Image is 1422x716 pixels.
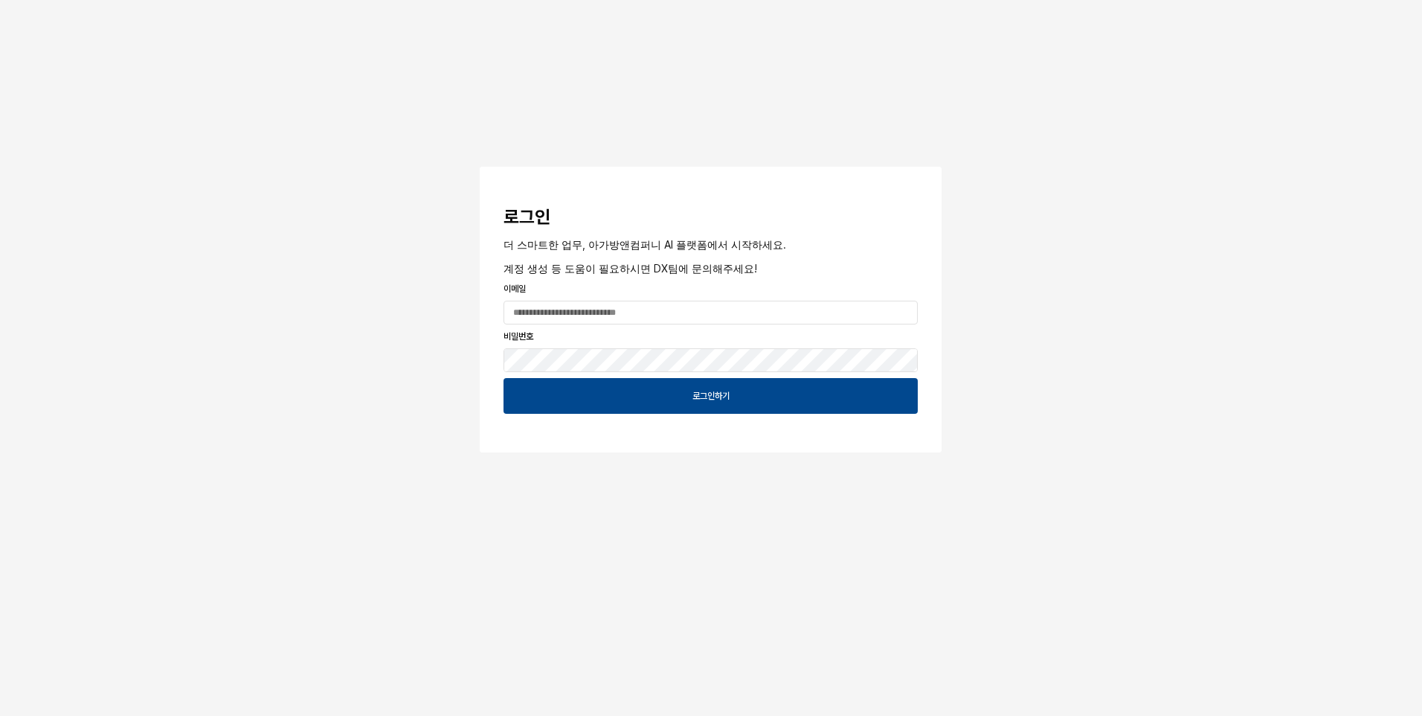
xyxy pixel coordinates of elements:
[504,330,918,343] p: 비밀번호
[504,378,918,414] button: 로그인하기
[692,390,730,402] p: 로그인하기
[504,237,918,252] p: 더 스마트한 업무, 아가방앤컴퍼니 AI 플랫폼에서 시작하세요.
[504,207,918,228] h3: 로그인
[504,282,918,295] p: 이메일
[504,260,918,276] p: 계정 생성 등 도움이 필요하시면 DX팀에 문의해주세요!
